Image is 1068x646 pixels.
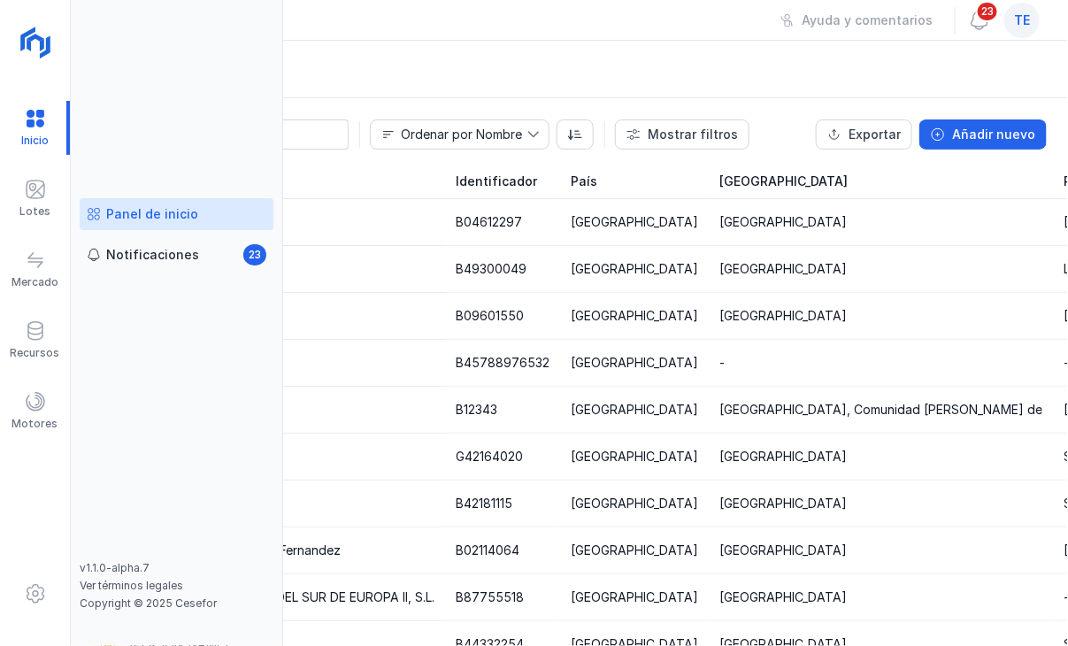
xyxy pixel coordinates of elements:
span: 23 [976,1,999,22]
div: Panel de inicio [106,205,198,223]
span: 23 [243,244,266,265]
button: Mostrar filtros [615,119,749,150]
div: B42181115 [456,495,512,512]
div: [GEOGRAPHIC_DATA] [571,260,698,278]
div: [GEOGRAPHIC_DATA] [571,495,698,512]
div: Ayuda y comentarios [802,12,933,29]
span: [GEOGRAPHIC_DATA] [719,173,848,190]
div: Lotes [19,204,50,219]
div: Añadir nuevo [952,126,1035,143]
span: Identificador [456,173,537,190]
div: G42164020 [456,448,523,465]
div: Recursos [11,346,60,360]
div: Mostrar filtros [648,126,738,143]
div: B45788976532 [456,354,549,372]
div: [GEOGRAPHIC_DATA] [719,448,847,465]
div: [GEOGRAPHIC_DATA] [571,542,698,559]
div: B04612297 [456,213,522,231]
span: Nombre [371,120,527,149]
div: [GEOGRAPHIC_DATA], Comunidad [PERSON_NAME] de [719,401,1042,419]
div: [GEOGRAPHIC_DATA] [571,588,698,606]
img: logoRight.svg [13,20,58,65]
span: País [571,173,597,190]
div: Notificaciones [106,246,199,264]
div: v1.1.0-alpha.7 [80,561,273,575]
a: Notificaciones23 [80,239,273,271]
button: Ayuda y comentarios [769,5,944,35]
div: Motores [12,417,58,431]
div: B49300049 [456,260,526,278]
div: Mercado [12,275,58,289]
div: [GEOGRAPHIC_DATA] [571,354,698,372]
div: Ordenar por Nombre [401,128,522,141]
div: [GEOGRAPHIC_DATA] [719,542,847,559]
div: Exportar [849,126,901,143]
div: [GEOGRAPHIC_DATA] [719,213,847,231]
div: [GEOGRAPHIC_DATA] [571,213,698,231]
a: Ver términos legales [80,579,183,592]
a: Panel de inicio [80,198,273,230]
div: [GEOGRAPHIC_DATA] [571,307,698,325]
button: Exportar [816,119,912,150]
div: - [719,354,725,372]
div: B87755518 [456,588,524,606]
div: [GEOGRAPHIC_DATA] [719,588,847,606]
span: te [1014,12,1030,29]
div: B09601550 [456,307,524,325]
div: Copyright © 2025 Cesefor [80,596,273,611]
div: [GEOGRAPHIC_DATA] [719,260,847,278]
div: [GEOGRAPHIC_DATA] [571,448,698,465]
button: Añadir nuevo [919,119,1047,150]
div: [GEOGRAPHIC_DATA] [719,307,847,325]
div: B02114064 [456,542,519,559]
div: B12343 [456,401,497,419]
div: [GEOGRAPHIC_DATA] [719,495,847,512]
div: [GEOGRAPHIC_DATA] [571,401,698,419]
